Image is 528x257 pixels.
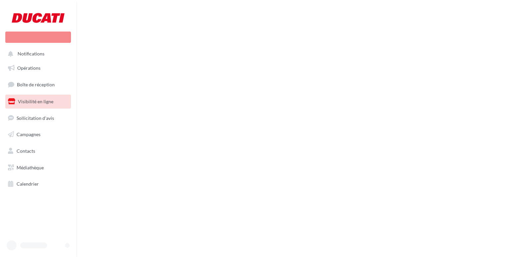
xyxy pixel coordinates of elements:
[4,61,72,75] a: Opérations
[4,144,72,158] a: Contacts
[4,128,72,141] a: Campagnes
[17,131,40,137] span: Campagnes
[4,95,72,109] a: Visibilité en ligne
[4,177,72,191] a: Calendrier
[4,161,72,175] a: Médiathèque
[18,99,53,104] span: Visibilité en ligne
[17,165,44,170] span: Médiathèque
[17,65,40,71] span: Opérations
[17,115,54,121] span: Sollicitation d'avis
[5,32,71,43] div: Nouvelle campagne
[4,77,72,92] a: Boîte de réception
[17,181,39,187] span: Calendrier
[4,111,72,125] a: Sollicitation d'avis
[17,148,35,154] span: Contacts
[18,51,44,57] span: Notifications
[17,82,55,87] span: Boîte de réception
